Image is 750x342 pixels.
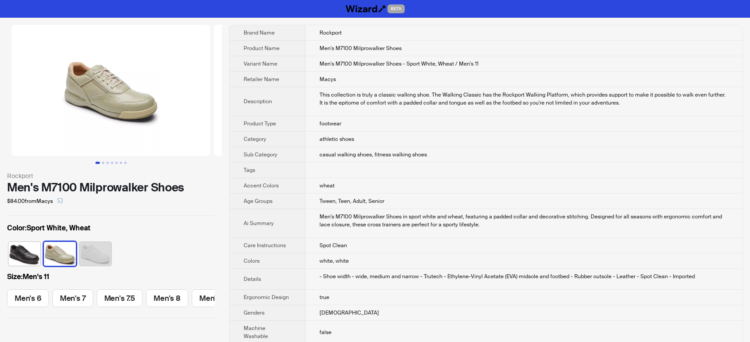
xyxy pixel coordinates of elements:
span: Men's M7100 Milprowalker Shoes - Sport White, Wheat / Men's 11 [320,60,478,67]
span: Sub Category [244,151,277,158]
button: Go to slide 4 [111,162,113,164]
span: footwear [320,120,341,127]
span: Retailer Name [244,76,279,83]
label: available [192,289,240,307]
span: Age Groups [244,198,272,205]
span: Ergonomic Design [244,294,289,301]
span: wheat [320,182,335,189]
span: Men's 7.5 [104,293,135,303]
label: Sport White, Wheat [7,223,215,233]
label: available [44,241,76,265]
label: Men's 11 [7,272,215,282]
span: Brand Name [244,29,275,36]
span: Men's 7 [60,293,86,303]
label: available [146,289,188,307]
span: Tween, Teen, Adult, Senior [320,198,384,205]
span: Details [244,276,261,283]
button: Go to slide 1 [95,162,100,164]
img: White [79,242,111,266]
span: Machine Washable [244,325,268,340]
span: casual walking shoes, fitness walking shoes [320,151,427,158]
span: Spot Clean [320,242,347,249]
button: Go to slide 7 [124,162,126,164]
span: select [57,198,63,203]
button: Go to slide 3 [107,162,109,164]
span: Tags [244,167,255,174]
img: Men's M7100 Milprowalker Shoes Men's M7100 Milprowalker Shoes - Sport White, Wheat / Men's 11 ima... [12,25,210,156]
button: Go to slide 6 [120,162,122,164]
div: Rockport [7,171,215,181]
span: true [320,294,329,301]
span: Description [244,98,272,105]
label: unavailable [79,241,111,265]
span: Care Instructions [244,242,286,249]
span: Men's M7100 Milprowalker Shoes [320,45,402,52]
span: Product Type [244,120,276,127]
div: Men's M7100 Milprowalker Shoes in sport white and wheat, featuring a padded collar and decorative... [320,213,728,229]
span: Product Name [244,45,280,52]
span: Color : [7,223,27,233]
div: $84.00 from Macys [7,194,215,208]
label: available [8,241,40,265]
span: Men's 8.5 [199,293,232,303]
span: [DEMOGRAPHIC_DATA] [320,309,379,316]
img: Men's M7100 Milprowalker Shoes Men's M7100 Milprowalker Shoes - Sport White, Wheat / Men's 11 ima... [214,25,413,156]
div: This collection is truly a classic walking shoe. The Walking Classic has the Rockport Walking Pla... [320,91,728,107]
span: white, white [320,257,349,264]
img: Black [8,242,40,266]
img: Sport White, Wheat [44,242,76,266]
span: BETA [387,4,405,13]
span: athletic shoes [320,136,354,143]
div: - Shoe width - wide, medium and narrow - Trutech - Ethylene-Vinyl Acetate (EVA) midsole and footb... [320,272,728,280]
span: Macys [320,76,336,83]
div: Men's M7100 Milprowalker Shoes [7,181,215,194]
span: Genders [244,309,264,316]
button: Go to slide 5 [115,162,118,164]
span: Accent Colors [244,182,279,189]
span: Men's 6 [15,293,41,303]
label: available [52,289,93,307]
span: Size : [7,272,23,281]
button: Go to slide 2 [102,162,104,164]
label: available [7,289,49,307]
label: available [97,289,142,307]
span: Ai Summary [244,220,274,227]
span: Variant Name [244,60,277,67]
span: Rockport [320,29,342,36]
span: false [320,329,332,336]
span: Colors [244,257,260,264]
span: Men's 8 [154,293,181,303]
span: Category [244,136,266,143]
